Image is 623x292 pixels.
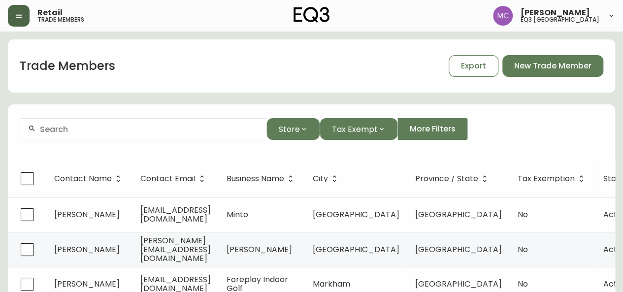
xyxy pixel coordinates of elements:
span: Contact Email [140,174,208,183]
span: More Filters [410,124,456,134]
span: [GEOGRAPHIC_DATA] [415,209,502,220]
span: No [518,278,528,290]
span: [PERSON_NAME][EMAIL_ADDRESS][DOMAIN_NAME] [140,235,211,264]
h5: trade members [37,17,84,23]
span: Store [279,123,300,135]
span: Tax Exemption [518,176,575,182]
span: Tax Exempt [332,123,378,135]
span: Markham [313,278,350,290]
span: [PERSON_NAME] [54,278,120,290]
img: logo [294,7,330,23]
span: New Trade Member [514,61,591,71]
span: Contact Email [140,176,196,182]
button: New Trade Member [502,55,603,77]
span: Tax Exemption [518,174,588,183]
span: Minto [227,209,248,220]
span: Export [461,61,486,71]
button: Tax Exempt [320,118,397,140]
button: Store [266,118,320,140]
span: City [313,174,341,183]
span: [PERSON_NAME] [227,244,292,255]
span: Contact Name [54,174,125,183]
span: No [518,244,528,255]
span: Province / State [415,176,478,182]
span: Province / State [415,174,491,183]
span: [GEOGRAPHIC_DATA] [313,209,399,220]
h5: eq3 [GEOGRAPHIC_DATA] [521,17,599,23]
span: Retail [37,9,63,17]
span: No [518,209,528,220]
span: City [313,176,328,182]
span: [GEOGRAPHIC_DATA] [415,278,502,290]
span: Business Name [227,176,284,182]
span: [GEOGRAPHIC_DATA] [415,244,502,255]
span: [PERSON_NAME] [54,244,120,255]
span: [PERSON_NAME] [521,9,590,17]
input: Search [40,125,259,134]
button: More Filters [397,118,468,140]
img: 6dbdb61c5655a9a555815750a11666cc [493,6,513,26]
span: [PERSON_NAME] [54,209,120,220]
h1: Trade Members [20,58,115,74]
span: [EMAIL_ADDRESS][DOMAIN_NAME] [140,204,211,225]
span: [GEOGRAPHIC_DATA] [313,244,399,255]
span: Contact Name [54,176,112,182]
button: Export [449,55,498,77]
span: Business Name [227,174,297,183]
